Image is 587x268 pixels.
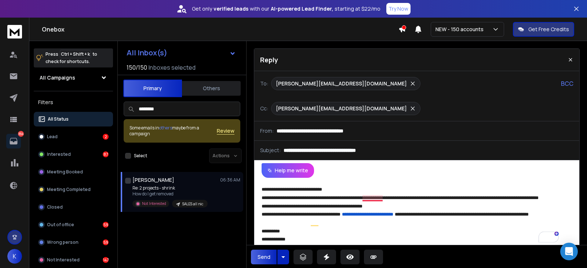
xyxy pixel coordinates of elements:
[132,176,174,184] h1: [PERSON_NAME]
[251,250,277,264] button: Send
[528,26,569,33] p: Get Free Credits
[103,151,109,157] div: 87
[262,163,314,178] button: Help me write
[217,127,234,135] button: Review
[47,222,74,228] p: Out of office
[34,165,113,179] button: Meeting Booked
[130,125,217,137] div: Some emails in maybe from a campaign
[260,55,278,65] p: Reply
[34,200,113,214] button: Closed
[560,243,578,260] div: Open Intercom Messenger
[34,182,113,197] button: Meeting Completed
[34,235,113,250] button: Wrong person59
[60,50,91,58] span: Ctrl + Shift + k
[47,239,79,245] p: Wrong person
[513,22,574,37] button: Get Free Credits
[18,131,24,137] p: 354
[7,25,22,38] img: logo
[47,169,83,175] p: Meeting Booked
[134,153,147,159] label: Select
[34,129,113,144] button: Lead2
[103,222,109,228] div: 59
[47,257,80,263] p: Not Interested
[34,70,113,85] button: All Campaigns
[40,74,75,81] h1: All Campaigns
[34,217,113,232] button: Out of office59
[34,253,113,267] button: Not Interested147
[260,127,274,135] p: From:
[48,116,69,122] p: All Status
[182,201,203,207] p: SALES all nic
[271,5,333,12] strong: AI-powered Lead Finder,
[127,63,147,72] span: 150 / 150
[47,134,58,140] p: Lead
[34,147,113,162] button: Interested87
[132,185,208,191] p: Re: 2 projects - shrink
[103,134,109,140] div: 2
[260,80,268,87] p: To:
[182,80,241,96] button: Others
[389,5,408,12] p: Try Now
[260,105,268,112] p: Cc:
[47,151,71,157] p: Interested
[127,49,167,56] h1: All Inbox(s)
[6,134,21,148] a: 354
[132,191,208,197] p: How do I get removed
[149,63,196,72] h3: Inboxes selected
[7,249,22,264] button: K
[276,80,407,87] p: [PERSON_NAME][EMAIL_ADDRESS][DOMAIN_NAME]
[159,125,172,131] span: others
[103,239,109,245] div: 59
[34,112,113,126] button: All Status
[42,25,398,34] h1: Onebox
[260,147,281,154] p: Subject:
[254,178,579,255] div: To enrich screen reader interactions, please activate Accessibility in Grammarly extension settings
[121,45,242,60] button: All Inbox(s)
[561,79,573,88] p: BCC
[435,26,486,33] p: NEW - 150 accounts
[220,177,240,183] p: 06:36 AM
[142,201,166,206] p: Not Interested
[47,204,63,210] p: Closed
[45,51,97,65] p: Press to check for shortcuts.
[276,105,407,112] p: [PERSON_NAME][EMAIL_ADDRESS][DOMAIN_NAME]
[47,187,91,192] p: Meeting Completed
[386,3,411,15] button: Try Now
[214,5,248,12] strong: verified leads
[192,5,380,12] p: Get only with our starting at $22/mo
[103,257,109,263] div: 147
[123,80,182,97] button: Primary
[34,97,113,107] h3: Filters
